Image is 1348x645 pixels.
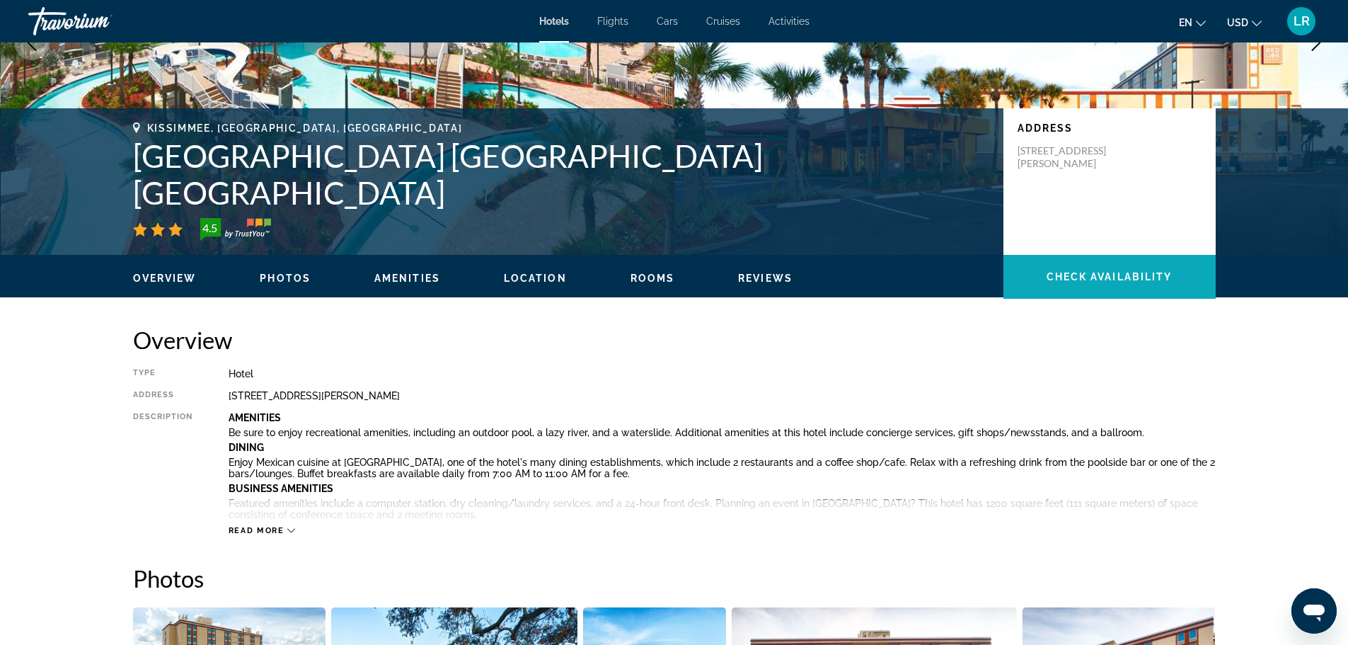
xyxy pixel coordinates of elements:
[14,25,50,60] button: Previous image
[504,272,567,285] button: Location
[1018,144,1131,170] p: [STREET_ADDRESS][PERSON_NAME]
[630,272,675,285] button: Rooms
[768,16,810,27] a: Activities
[133,272,197,285] button: Overview
[1298,25,1334,60] button: Next image
[1294,14,1310,28] span: LR
[229,525,296,536] button: Read more
[229,483,333,494] b: Business Amenities
[1047,271,1173,282] span: Check Availability
[229,442,264,453] b: Dining
[597,16,628,27] a: Flights
[196,219,224,236] div: 4.5
[374,272,440,285] button: Amenities
[738,272,793,285] button: Reviews
[133,273,197,284] span: Overview
[1179,17,1192,28] span: en
[229,390,1216,401] div: [STREET_ADDRESS][PERSON_NAME]
[133,390,193,401] div: Address
[630,273,675,284] span: Rooms
[1018,122,1202,134] p: Address
[260,272,311,285] button: Photos
[133,412,193,518] div: Description
[504,273,567,284] span: Location
[133,326,1216,354] h2: Overview
[738,273,793,284] span: Reviews
[229,457,1216,479] p: Enjoy Mexican cuisine at [GEOGRAPHIC_DATA], one of the hotel's many dining establishments, which ...
[229,427,1216,438] p: Be sure to enjoy recreational amenities, including an outdoor pool, a lazy river, and a waterslid...
[229,526,284,535] span: Read more
[706,16,740,27] a: Cruises
[147,122,463,134] span: Kissimmee, [GEOGRAPHIC_DATA], [GEOGRAPHIC_DATA]
[1227,12,1262,33] button: Change currency
[133,368,193,379] div: Type
[1283,6,1320,36] button: User Menu
[28,3,170,40] a: Travorium
[200,218,271,241] img: trustyou-badge-hor.svg
[229,368,1216,379] div: Hotel
[260,273,311,284] span: Photos
[539,16,569,27] a: Hotels
[229,412,281,423] b: Amenities
[133,564,1216,593] h2: Photos
[1003,255,1216,299] button: Check Availability
[133,137,989,211] h1: [GEOGRAPHIC_DATA] [GEOGRAPHIC_DATA] [GEOGRAPHIC_DATA]
[1291,588,1337,634] iframe: Button to launch messaging window
[1227,17,1248,28] span: USD
[1179,12,1206,33] button: Change language
[657,16,678,27] a: Cars
[374,273,440,284] span: Amenities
